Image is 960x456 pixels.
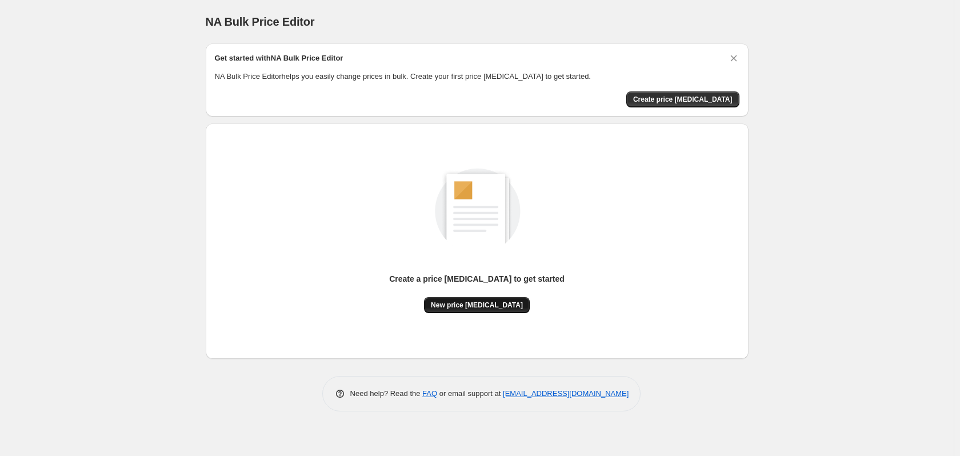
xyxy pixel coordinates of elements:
span: NA Bulk Price Editor [206,15,315,28]
p: NA Bulk Price Editor helps you easily change prices in bulk. Create your first price [MEDICAL_DAT... [215,71,739,82]
button: Create price change job [626,91,739,107]
span: or email support at [437,389,503,398]
button: New price [MEDICAL_DATA] [424,297,530,313]
p: Create a price [MEDICAL_DATA] to get started [389,273,565,285]
span: Need help? Read the [350,389,423,398]
span: New price [MEDICAL_DATA] [431,301,523,310]
button: Dismiss card [728,53,739,64]
a: [EMAIL_ADDRESS][DOMAIN_NAME] [503,389,629,398]
a: FAQ [422,389,437,398]
h2: Get started with NA Bulk Price Editor [215,53,343,64]
span: Create price [MEDICAL_DATA] [633,95,733,104]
